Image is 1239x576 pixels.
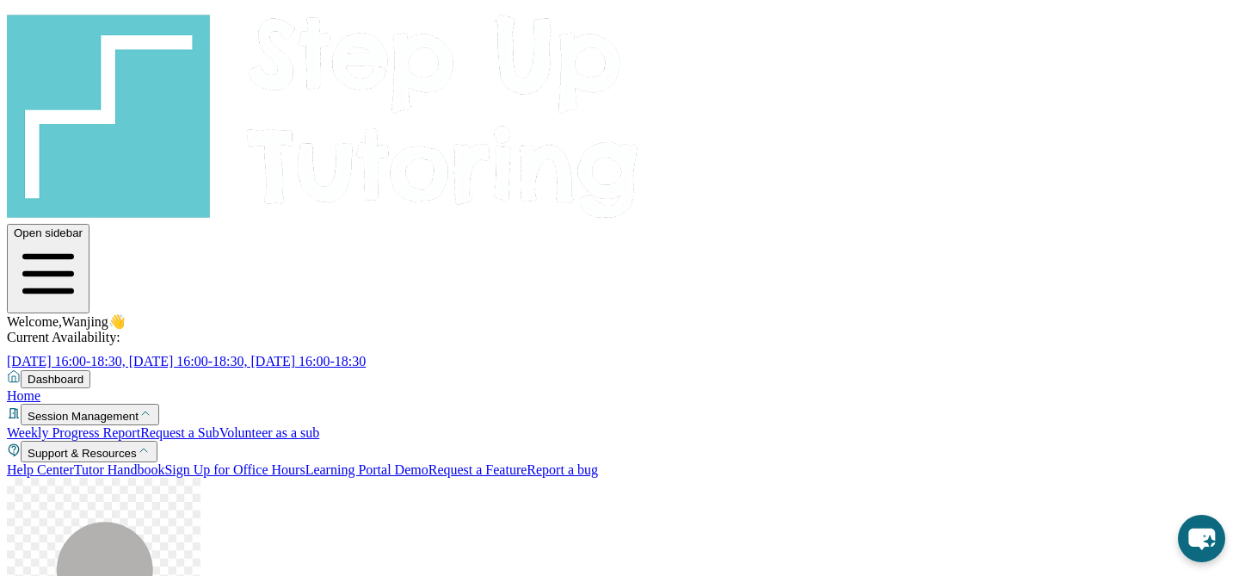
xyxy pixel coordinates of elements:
[7,224,89,313] button: Open sidebar
[7,462,74,477] a: Help Center
[527,462,598,477] a: Report a bug
[7,354,366,369] span: [DATE] 16:00-18:30, [DATE] 16:00-18:30, [DATE] 16:00-18:30
[28,373,83,386] span: Dashboard
[7,314,126,329] span: Welcome, Wanjing 👋
[74,462,165,477] a: Tutor Handbook
[28,447,137,460] span: Support & Resources
[7,388,40,403] a: Home
[428,462,527,477] a: Request a Feature
[7,425,140,440] a: Weekly Progress Report
[1178,515,1225,562] button: chat-button
[21,404,159,425] button: Session Management
[21,370,90,388] button: Dashboard
[305,462,428,477] a: Learning Portal Demo
[28,410,139,423] span: Session Management
[14,226,83,239] span: Open sidebar
[7,330,120,344] span: Current Availability:
[219,425,320,440] a: Volunteer as a sub
[7,7,640,220] img: logo
[21,441,157,462] button: Support & Resources
[7,354,386,369] a: [DATE] 16:00-18:30, [DATE] 16:00-18:30, [DATE] 16:00-18:30
[164,462,305,477] a: Sign Up for Office Hours
[140,425,219,440] a: Request a Sub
